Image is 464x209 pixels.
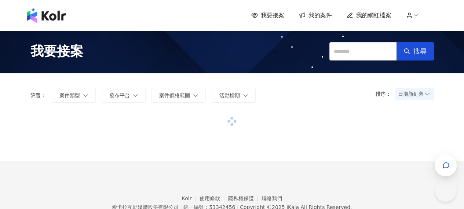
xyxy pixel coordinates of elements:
button: 案件類型 [52,88,96,103]
span: 搜尋 [413,47,427,55]
button: 案件價格範圍 [151,88,206,103]
span: 我要接案 [261,11,284,19]
a: Kolr [182,195,200,201]
a: 我要接案 [251,11,284,19]
iframe: Toggle Customer Support [435,186,457,208]
p: 排序： [376,91,395,97]
a: 聯絡我們 [262,195,282,201]
button: 發布平台 [102,88,146,103]
a: 使用條款 [200,195,228,201]
a: 我的網紅檔案 [347,11,391,19]
span: 我的網紅檔案 [356,11,391,19]
button: 搜尋 [397,42,434,60]
span: 活動檔期 [219,92,240,98]
a: 隱私權保護 [228,195,262,201]
span: 發布平台 [109,92,130,98]
span: 我的案件 [308,11,332,19]
button: 活動檔期 [212,88,256,103]
a: 我的案件 [299,11,332,19]
span: 案件價格範圍 [159,92,190,98]
span: search [404,48,410,55]
p: 篩選： [30,92,46,98]
span: 案件類型 [59,92,80,98]
img: logo [27,8,66,23]
span: 日期新到舊 [398,88,431,99]
span: 我要接案 [30,42,83,60]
